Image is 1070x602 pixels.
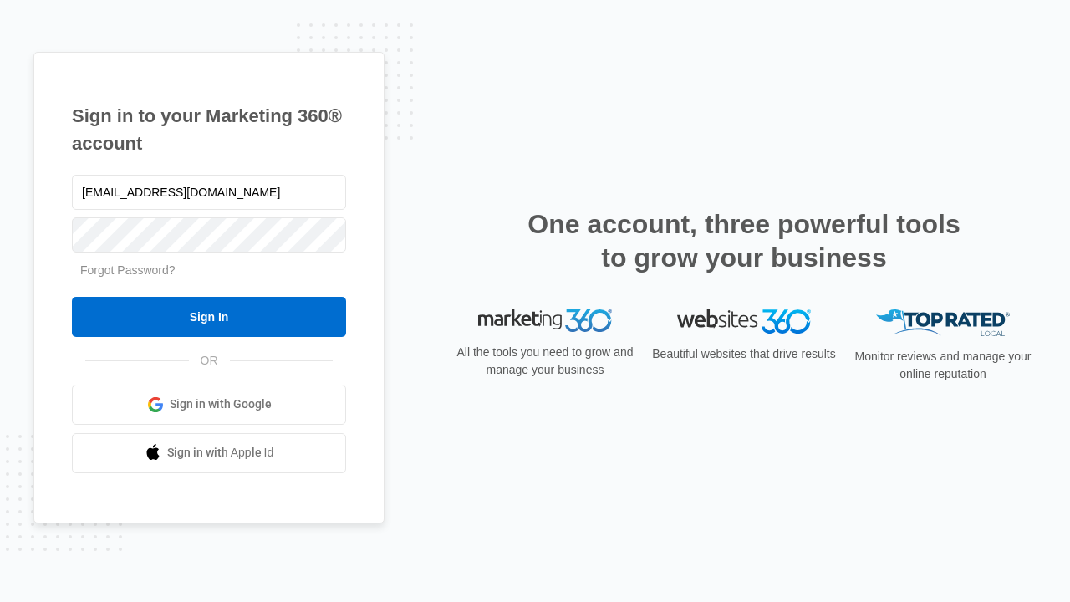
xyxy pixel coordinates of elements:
[876,309,1010,337] img: Top Rated Local
[189,352,230,370] span: OR
[72,175,346,210] input: Email
[522,207,966,274] h2: One account, three powerful tools to grow your business
[849,348,1037,383] p: Monitor reviews and manage your online reputation
[167,444,274,462] span: Sign in with Apple Id
[72,297,346,337] input: Sign In
[170,395,272,413] span: Sign in with Google
[478,309,612,333] img: Marketing 360
[451,344,639,379] p: All the tools you need to grow and manage your business
[72,433,346,473] a: Sign in with Apple Id
[677,309,811,334] img: Websites 360
[650,345,838,363] p: Beautiful websites that drive results
[72,102,346,157] h1: Sign in to your Marketing 360® account
[80,263,176,277] a: Forgot Password?
[72,385,346,425] a: Sign in with Google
